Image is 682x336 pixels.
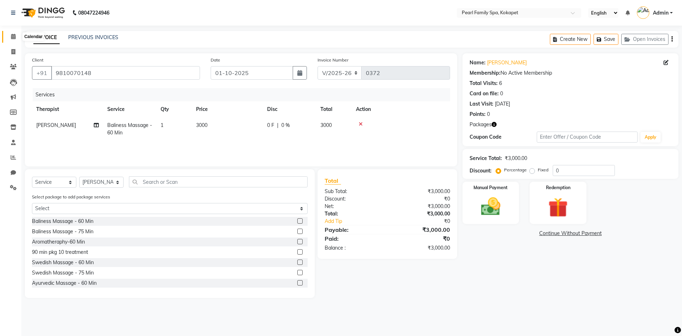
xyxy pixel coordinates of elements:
div: ₹0 [399,218,455,225]
div: Discount: [319,195,387,203]
a: Add Tip [319,218,399,225]
input: Search or Scan [129,176,308,187]
th: Total [316,101,352,117]
th: Disc [263,101,316,117]
span: Total [325,177,341,185]
div: Baliness Massage - 60 Min [32,218,93,225]
label: Client [32,57,43,63]
span: Packages [470,121,492,128]
div: Discount: [470,167,492,175]
button: Open Invoices [621,34,669,45]
span: [PERSON_NAME] [36,122,76,128]
div: Total: [319,210,387,218]
label: Select package to add package services [32,194,110,200]
img: logo [18,3,67,23]
div: [DATE] [495,100,510,108]
span: 1 [161,122,163,128]
div: Services [33,88,455,101]
div: Membership: [470,69,500,77]
div: ₹3,000.00 [387,225,455,234]
div: Payable: [319,225,387,234]
div: Total Visits: [470,80,498,87]
a: PREVIOUS INVOICES [68,34,118,41]
span: 3000 [320,122,332,128]
div: Swedish Massage - 60 Min [32,259,94,266]
button: Create New [550,34,591,45]
label: Percentage [504,167,527,173]
div: Last Visit: [470,100,493,108]
img: Admin [637,6,649,19]
div: Sub Total: [319,188,387,195]
b: 08047224946 [78,3,109,23]
div: ₹3,000.00 [387,203,455,210]
th: Therapist [32,101,103,117]
div: Ayurvedic Massage - 60 Min [32,279,97,287]
div: Coupon Code [470,133,537,141]
label: Redemption [546,185,570,191]
div: Paid: [319,234,387,243]
div: Points: [470,111,486,118]
a: Continue Without Payment [464,230,677,237]
label: Invoice Number [318,57,348,63]
div: Balance : [319,244,387,252]
span: Admin [653,9,669,17]
th: Service [103,101,156,117]
div: ₹0 [387,234,455,243]
span: | [277,122,278,129]
label: Date [211,57,220,63]
th: Qty [156,101,192,117]
label: Manual Payment [473,185,508,191]
div: ₹3,000.00 [387,210,455,218]
div: Swedish Massage - 75 Min [32,269,94,277]
img: _gift.svg [542,195,574,220]
div: Calendar [22,32,44,41]
button: Apply [640,132,661,143]
span: 0 F [267,122,274,129]
div: No Active Membership [470,69,671,77]
div: ₹3,000.00 [387,244,455,252]
button: Save [594,34,618,45]
div: ₹0 [387,195,455,203]
div: 0 [500,90,503,97]
img: _cash.svg [475,195,507,218]
label: Fixed [538,167,548,173]
div: Name: [470,59,486,66]
span: 3000 [196,122,207,128]
div: ₹3,000.00 [387,188,455,195]
a: [PERSON_NAME] [487,59,527,66]
span: Baliness Massage - 60 Min [107,122,152,136]
input: Enter Offer / Coupon Code [537,132,638,143]
div: Card on file: [470,90,499,97]
div: 90 min pkg 10 treatment [32,249,88,256]
span: 0 % [281,122,290,129]
div: 0 [487,111,490,118]
div: Net: [319,203,387,210]
div: ₹3,000.00 [505,155,527,162]
button: +91 [32,66,52,80]
input: Search by Name/Mobile/Email/Code [51,66,200,80]
div: Baliness Massage - 75 Min [32,228,93,235]
div: Service Total: [470,155,502,162]
div: Aromatheraphy-60 Min [32,238,85,246]
th: Price [192,101,263,117]
th: Action [352,101,450,117]
div: 6 [499,80,502,87]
